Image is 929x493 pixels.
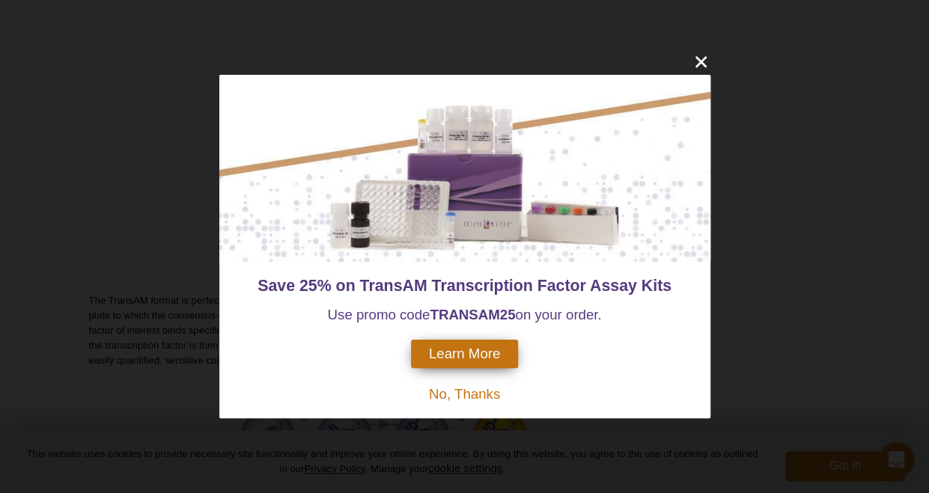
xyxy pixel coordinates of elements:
[327,307,601,322] span: Use promo code on your order.
[692,52,710,71] button: close
[500,307,516,322] strong: 25
[429,386,500,402] span: No, Thanks
[430,307,499,322] strong: TRANSAM
[429,346,500,362] span: Learn More
[258,277,671,295] span: Save 25% on TransAM Transcription Factor Assay Kits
